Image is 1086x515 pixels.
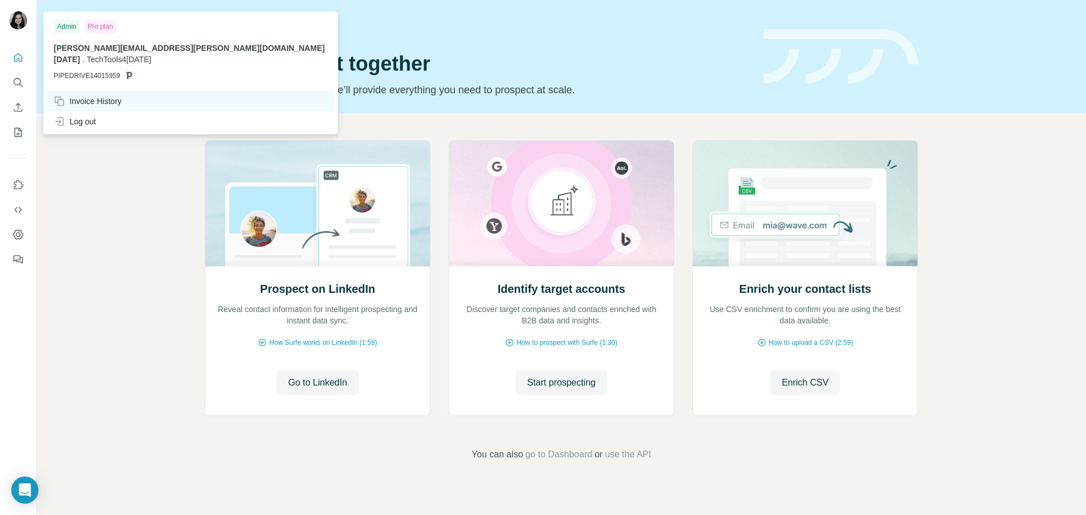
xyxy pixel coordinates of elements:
span: PIPEDRIVE14015959 [54,71,120,81]
button: Feedback [9,249,27,270]
span: How Surfe works on LinkedIn (1:58) [269,337,377,348]
button: Go to LinkedIn [277,370,358,395]
span: Start prospecting [527,376,596,390]
span: . [82,55,84,64]
button: My lists [9,122,27,142]
h2: Identify target accounts [498,281,626,297]
div: Admin [54,20,80,33]
button: Enrich CSV [770,370,840,395]
h2: Enrich your contact lists [739,281,871,297]
button: Search [9,72,27,93]
button: Use Surfe API [9,200,27,220]
button: use the API [605,448,651,461]
img: banner [764,29,918,84]
button: Quick start [9,47,27,68]
button: Dashboard [9,224,27,245]
img: Identify target accounts [449,141,674,266]
h1: Let’s prospect together [205,53,750,75]
span: How to upload a CSV (2:59) [769,337,853,348]
button: Enrich CSV [9,97,27,118]
span: You can also [472,448,523,461]
span: How to prospect with Surfe (1:30) [516,337,617,348]
p: Pick your starting point and we’ll provide everything you need to prospect at scale. [205,82,750,98]
span: Enrich CSV [782,376,829,390]
span: Go to LinkedIn [288,376,347,390]
button: go to Dashboard [525,448,592,461]
div: Pro plan [84,20,117,33]
button: Start prospecting [516,370,607,395]
p: Reveal contact information for intelligent prospecting and instant data sync. [217,304,419,326]
div: Invoice History [54,96,122,107]
h2: Prospect on LinkedIn [260,281,375,297]
span: or [594,448,602,461]
img: Prospect on LinkedIn [205,141,430,266]
span: [PERSON_NAME][EMAIL_ADDRESS][PERSON_NAME][DOMAIN_NAME][DATE] [54,44,325,64]
div: Open Intercom Messenger [11,477,38,504]
button: Use Surfe on LinkedIn [9,175,27,195]
div: Log out [54,116,96,127]
p: Discover target companies and contacts enriched with B2B data and insights. [460,304,662,326]
img: Avatar [9,11,27,29]
div: Quick start [205,21,750,32]
img: Enrich your contact lists [692,141,918,266]
span: TechTools4[DATE] [87,55,151,64]
p: Use CSV enrichment to confirm you are using the best data available. [704,304,906,326]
